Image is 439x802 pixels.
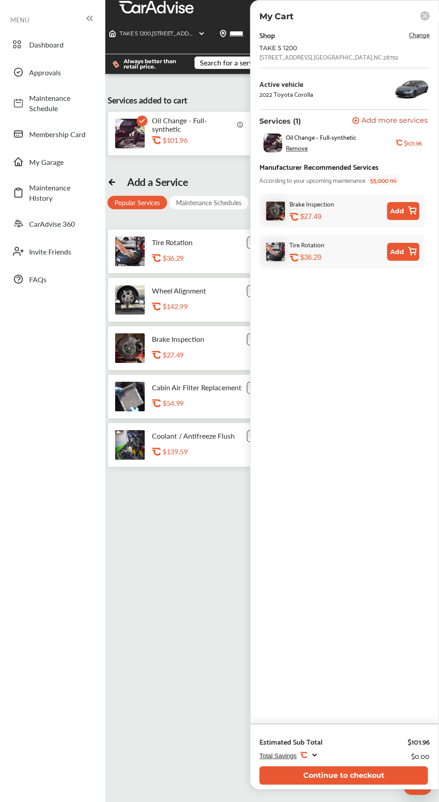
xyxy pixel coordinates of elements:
div: Shop [259,29,275,41]
p: Oil Change - Full-synthetic [152,116,233,133]
div: 2022 Toyota Corolla [259,91,313,98]
span: MENU [10,16,29,23]
a: My Garage [8,150,96,173]
img: wheel-alignment-thumb.jpg [115,285,145,315]
div: Maintenance Schedules [169,196,249,209]
div: Estimated Sub Total [259,737,323,746]
div: $101.96 [163,136,252,144]
a: Approvals [8,60,96,84]
p: My Cart [259,11,293,22]
div: $36.29 [300,253,383,262]
span: According to your upcoming maintenance [259,175,366,185]
button: Add [387,202,419,220]
a: CarAdvise 360 [8,212,96,235]
div: $142.99 [163,302,252,310]
img: tire-rotation-thumb.jpg [266,242,285,261]
a: Membership Card [8,122,96,146]
div: Tire Rotation [289,239,324,250]
span: Membership Card [29,129,92,139]
span: Oil Change - Full-synthetic [286,134,357,141]
div: Services added to cart [108,94,187,107]
button: Continue to checkout [259,766,428,785]
span: 55,000 mi [367,175,399,185]
div: $27.49 [300,212,383,221]
div: [STREET_ADDRESS] , [GEOGRAPHIC_DATA] , NC 28792 [259,53,398,60]
div: Active vehicle [259,80,313,88]
button: Add more services [352,117,428,125]
a: Maintenance History [8,178,96,207]
p: Wheel Alignment [152,286,206,295]
p: Services (1) [259,117,301,125]
span: CarAdvise 360 [29,219,92,229]
img: header-home-logo.8d720a4f.svg [109,30,116,37]
p: Coolant / Antifreeze Flush [152,431,235,440]
div: Remove [286,144,308,151]
div: $101.96 [408,737,430,746]
span: Invite Friends [29,246,92,257]
span: FAQs [29,274,92,285]
a: Dashboard [8,33,96,56]
img: cabin-air-filter-replacement-thumb.jpg [115,382,145,411]
div: $54.99 [163,399,252,407]
div: Brake Inspection [289,198,334,209]
div: Search for a service [200,59,262,66]
div: Manufacturer Recommended Services [259,160,379,172]
div: $139.59 [163,447,252,456]
p: Cabin Air Filter Replacement [152,383,241,392]
p: Tire Rotation [152,238,193,246]
img: 13625_st0640_046.png [394,75,430,102]
span: Add more services [362,117,428,125]
a: Maintenance Schedule [8,88,96,118]
img: brake-inspection-thumb.jpg [266,202,285,220]
img: info_icon_vector.svg [237,121,244,128]
span: Always better than retail price. [124,59,180,69]
span: Approvals [29,67,92,78]
a: Add more services [352,117,430,125]
b: $101.96 [404,139,422,147]
img: oil-change-thumb.jpg [115,119,145,148]
img: location_vector.a44bc228.svg [219,30,227,37]
img: oil-change-thumb.jpg [263,134,282,152]
p: Brake Inspection [152,335,204,343]
div: Popular Services [108,196,167,209]
img: tire-rotation-thumb.jpg [115,237,145,266]
span: My Garage [29,157,92,167]
span: Total Savings [259,752,297,759]
button: Add [387,243,419,261]
span: Dashboard [29,39,92,50]
div: TAKE 5 1200 [259,44,403,52]
span: TAKE 5 1200 , [STREET_ADDRESS] [GEOGRAPHIC_DATA] , NC 28792 [120,30,289,37]
img: header-down-arrow.9dd2ce7d.svg [198,30,205,37]
img: engine-cooling-thumb.jpg [115,430,145,460]
span: Change [409,29,430,39]
img: brake-inspection-thumb.jpg [115,333,145,363]
div: $0.00 [411,750,430,762]
div: $36.29 [163,254,252,262]
div: Add a Service [127,176,188,188]
a: Invite Friends [8,240,96,263]
span: Maintenance Schedule [29,93,92,113]
a: FAQs [8,267,96,291]
div: $27.49 [163,350,252,359]
img: dollor_label_vector.a70140d1.svg [112,60,119,68]
span: Maintenance History [29,182,92,203]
